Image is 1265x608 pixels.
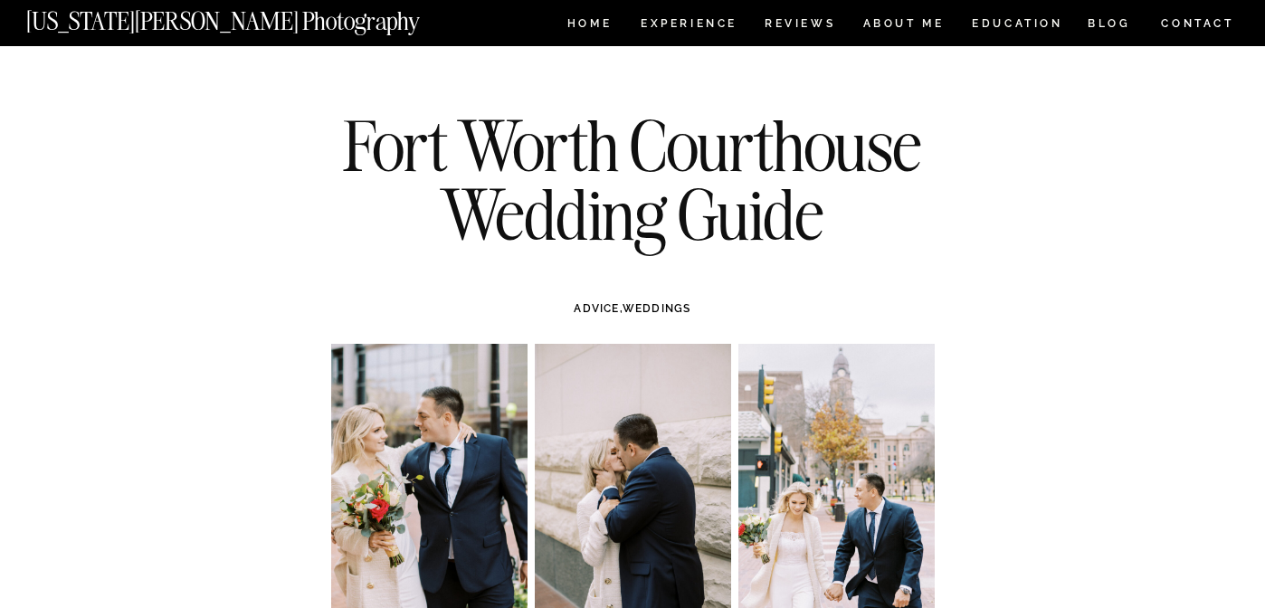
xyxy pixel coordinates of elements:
[1160,14,1235,33] a: CONTACT
[970,18,1065,33] a: EDUCATION
[574,302,619,315] a: ADVICE
[304,111,961,248] h1: Fort Worth Courthouse Wedding Guide
[641,18,736,33] a: Experience
[862,18,945,33] a: ABOUT ME
[369,300,896,317] h3: ,
[26,9,480,24] a: [US_STATE][PERSON_NAME] Photography
[564,18,615,33] a: HOME
[765,18,832,33] a: REVIEWS
[623,302,691,315] a: WEDDINGS
[1088,18,1131,33] a: BLOG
